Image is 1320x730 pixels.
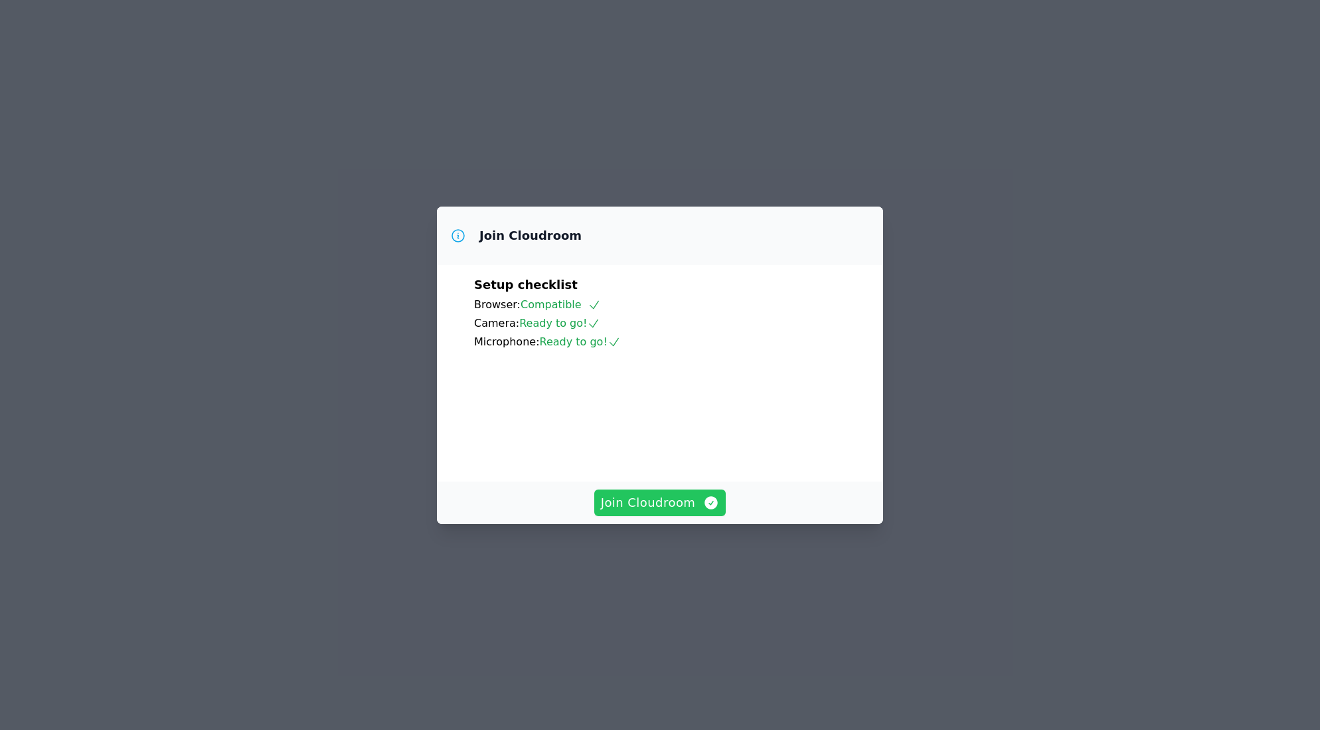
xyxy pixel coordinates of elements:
span: Browser: [474,298,521,311]
span: Ready to go! [519,317,600,329]
span: Compatible [521,298,601,311]
span: Camera: [474,317,519,329]
button: Join Cloudroom [594,490,726,516]
span: Microphone: [474,335,540,348]
h3: Join Cloudroom [479,228,582,244]
span: Join Cloudroom [601,494,720,512]
span: Ready to go! [540,335,621,348]
span: Setup checklist [474,278,578,292]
